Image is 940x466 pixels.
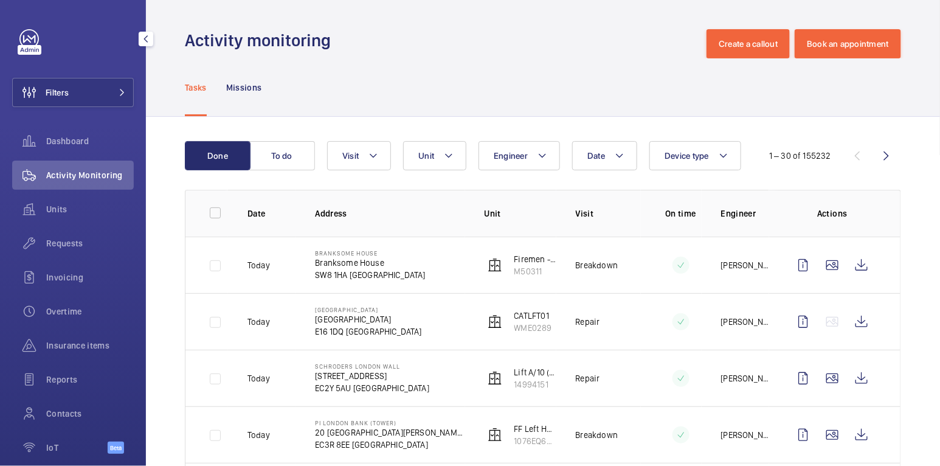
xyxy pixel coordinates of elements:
[315,382,429,394] p: EC2Y 5AU [GEOGRAPHIC_DATA]
[488,258,502,273] img: elevator.svg
[795,29,901,58] button: Book an appointment
[488,428,502,442] img: elevator.svg
[721,372,769,384] p: [PERSON_NAME]
[46,86,69,99] span: Filters
[514,310,552,322] p: CATLFT01
[46,408,134,420] span: Contacts
[587,151,605,161] span: Date
[108,442,124,454] span: Beta
[46,271,134,283] span: Invoicing
[514,378,556,391] p: 14994151
[46,169,134,181] span: Activity Monitoring
[185,82,207,94] p: Tasks
[514,265,556,277] p: M50311
[576,316,600,328] p: Repair
[576,207,641,220] p: Visit
[707,29,790,58] button: Create a callout
[514,423,556,435] p: FF Left Hand Passenger Lift No 1 Fire Fighting
[721,316,769,328] p: [PERSON_NAME]
[185,141,251,170] button: Done
[665,151,709,161] span: Device type
[769,150,831,162] div: 1 – 30 of 155232
[247,259,270,271] p: Today
[46,203,134,215] span: Units
[315,426,465,439] p: 20 [GEOGRAPHIC_DATA][PERSON_NAME][PERSON_NAME]
[494,151,528,161] span: Engineer
[247,372,270,384] p: Today
[660,207,702,220] p: On time
[572,141,637,170] button: Date
[721,259,769,271] p: [PERSON_NAME]
[315,325,422,338] p: E16 1DQ [GEOGRAPHIC_DATA]
[315,370,429,382] p: [STREET_ADDRESS]
[789,207,876,220] p: Actions
[46,305,134,318] span: Overtime
[315,249,426,257] p: Branksome House
[247,207,295,220] p: Date
[342,151,359,161] span: Visit
[46,442,108,454] span: IoT
[315,257,426,269] p: Branksome House
[185,29,338,52] h1: Activity monitoring
[418,151,434,161] span: Unit
[514,322,552,334] p: WME0289
[46,237,134,249] span: Requests
[488,315,502,329] img: elevator.svg
[514,366,556,378] p: Lift A/10 (G-8)
[514,435,556,447] p: 1076EQ6315/CP70963
[315,269,426,281] p: SW8 1HA [GEOGRAPHIC_DATA]
[403,141,466,170] button: Unit
[315,313,422,325] p: [GEOGRAPHIC_DATA]
[315,363,429,370] p: Schroders London Wall
[315,419,465,426] p: PI London Bank (Tower)
[315,207,465,220] p: Address
[327,141,391,170] button: Visit
[12,78,134,107] button: Filters
[46,374,134,386] span: Reports
[649,141,741,170] button: Device type
[247,429,270,441] p: Today
[485,207,556,220] p: Unit
[488,371,502,386] img: elevator.svg
[576,372,600,384] p: Repair
[46,135,134,147] span: Dashboard
[249,141,315,170] button: To do
[315,439,465,451] p: EC3R 8EE [GEOGRAPHIC_DATA]
[721,429,769,441] p: [PERSON_NAME]
[315,306,422,313] p: [GEOGRAPHIC_DATA]
[226,82,262,94] p: Missions
[479,141,560,170] button: Engineer
[721,207,769,220] p: Engineer
[576,429,618,441] p: Breakdown
[46,339,134,352] span: Insurance items
[576,259,618,271] p: Breakdown
[514,253,556,265] p: Firemen - MRL Passenger Lift
[247,316,270,328] p: Today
